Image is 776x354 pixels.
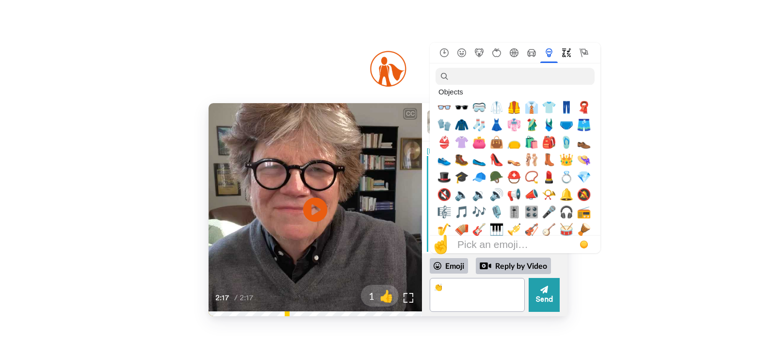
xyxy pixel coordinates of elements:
[430,278,525,312] textarea: 👏
[374,288,399,304] span: 👍
[361,289,374,303] span: 1
[361,285,399,307] button: 1👍
[422,141,567,156] div: [PERSON_NAME]
[404,109,416,119] div: CC
[476,258,551,274] div: Reply by Video
[427,110,451,134] img: Profile Image
[369,50,407,89] img: logo
[215,292,232,304] span: 2:17
[480,260,491,272] div: Reply by Video
[234,292,238,304] span: /
[430,258,468,274] div: Emoji
[240,292,257,304] span: 2:17
[529,278,560,312] button: Send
